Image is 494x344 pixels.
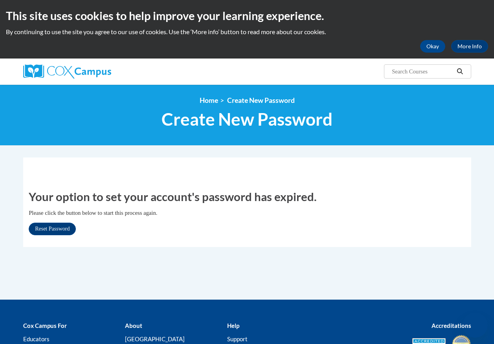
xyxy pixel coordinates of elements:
[29,188,465,205] h1: Your option to set your account's password has expired.
[391,67,454,76] input: Search Courses
[162,109,332,130] span: Create New Password
[29,209,465,217] p: Please click the button below to start this process again.
[23,322,67,329] b: Cox Campus For
[6,8,488,24] h2: This site uses cookies to help improve your learning experience.
[6,27,488,36] p: By continuing to use the site you agree to our use of cookies. Use the ‘More info’ button to read...
[200,96,218,104] a: Home
[23,335,50,342] a: Educators
[227,96,295,104] span: Create New Password
[23,64,111,79] img: Cox Campus
[29,223,76,235] a: Reset Password
[125,322,142,329] b: About
[420,40,445,53] button: Okay
[23,64,165,79] a: Cox Campus
[125,335,185,342] a: [GEOGRAPHIC_DATA]
[451,40,488,53] a: More Info
[463,313,488,338] iframe: Button to launch messaging window
[227,335,248,342] a: Support
[454,67,466,76] button: Search
[432,322,471,329] b: Accreditations
[227,322,239,329] b: Help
